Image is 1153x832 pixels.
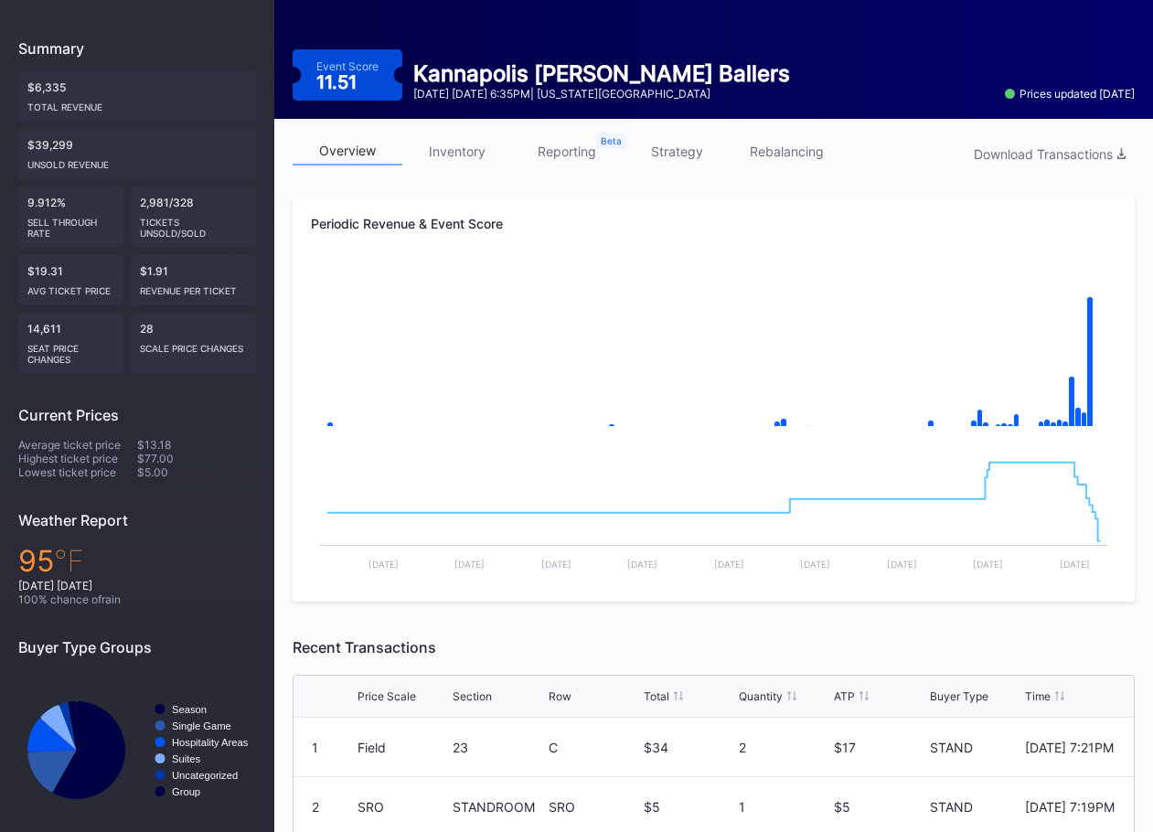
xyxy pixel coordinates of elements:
[137,465,256,479] div: $5.00
[1060,559,1090,570] text: [DATE]
[18,71,256,122] div: $6,335
[453,740,543,755] div: 23
[739,689,783,703] div: Quantity
[18,592,256,606] div: 100 % chance of rain
[644,740,734,755] div: $34
[402,137,512,165] a: inventory
[140,336,248,354] div: scale price changes
[368,559,399,570] text: [DATE]
[358,689,416,703] div: Price Scale
[18,670,256,830] svg: Chart title
[131,187,257,248] div: 2,981/328
[930,740,1020,755] div: STAND
[18,465,137,479] div: Lowest ticket price
[172,770,238,781] text: Uncategorized
[549,799,639,815] div: SRO
[834,799,924,815] div: $5
[311,446,1116,583] svg: Chart title
[18,129,256,179] div: $39,299
[1025,740,1116,755] div: [DATE] 7:21PM
[18,579,256,592] div: [DATE] [DATE]
[413,87,790,101] div: [DATE] [DATE] 6:35PM | [US_STATE][GEOGRAPHIC_DATA]
[549,740,639,755] div: C
[800,559,830,570] text: [DATE]
[739,799,829,815] div: 1
[453,799,543,815] div: STANDROOM
[549,689,571,703] div: Row
[18,511,256,529] div: Weather Report
[54,543,84,579] span: ℉
[714,559,744,570] text: [DATE]
[358,740,448,755] div: Field
[140,209,248,239] div: Tickets Unsold/Sold
[311,263,1116,446] svg: Chart title
[172,720,231,731] text: Single Game
[834,740,924,755] div: $17
[18,187,123,248] div: 9.912%
[18,638,256,656] div: Buyer Type Groups
[1025,799,1116,815] div: [DATE] 7:19PM
[18,543,256,579] div: 95
[312,740,318,755] div: 1
[293,638,1135,656] div: Recent Transactions
[965,142,1135,166] button: Download Transactions
[18,406,256,424] div: Current Prices
[27,94,247,112] div: Total Revenue
[413,60,790,87] div: Kannapolis [PERSON_NAME] Ballers
[137,452,256,465] div: $77.00
[454,559,485,570] text: [DATE]
[18,39,256,58] div: Summary
[622,137,731,165] a: strategy
[1005,87,1135,101] div: Prices updated [DATE]
[137,438,256,452] div: $13.18
[131,255,257,305] div: $1.91
[27,278,114,296] div: Avg ticket price
[27,152,247,170] div: Unsold Revenue
[172,704,207,715] text: Season
[512,137,622,165] a: reporting
[312,799,319,815] div: 2
[18,255,123,305] div: $19.31
[930,799,1020,815] div: STAND
[18,313,123,374] div: 14,611
[644,689,669,703] div: Total
[739,740,829,755] div: 2
[316,73,361,91] div: 11.51
[453,689,492,703] div: Section
[18,452,137,465] div: Highest ticket price
[140,278,248,296] div: Revenue per ticket
[27,336,114,365] div: seat price changes
[731,137,841,165] a: rebalancing
[311,216,1116,231] div: Periodic Revenue & Event Score
[974,146,1126,162] div: Download Transactions
[973,559,1003,570] text: [DATE]
[27,209,114,239] div: Sell Through Rate
[172,737,249,748] text: Hospitality Areas
[644,799,734,815] div: $5
[316,59,379,73] div: Event Score
[541,559,571,570] text: [DATE]
[172,786,200,797] text: Group
[1025,689,1051,703] div: Time
[131,313,257,374] div: 28
[293,137,402,165] a: overview
[358,799,448,815] div: SRO
[834,689,855,703] div: ATP
[887,559,917,570] text: [DATE]
[18,438,137,452] div: Average ticket price
[930,689,988,703] div: Buyer Type
[172,753,200,764] text: Suites
[627,559,657,570] text: [DATE]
